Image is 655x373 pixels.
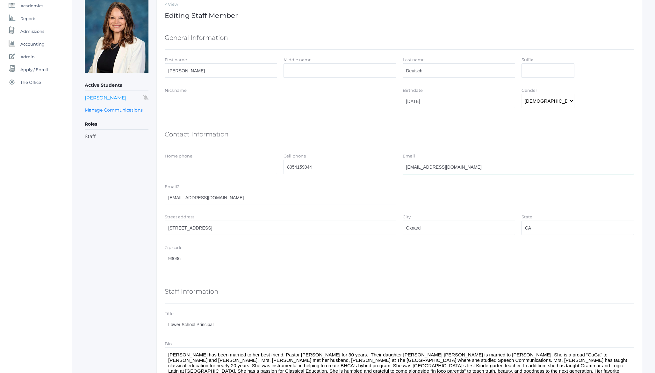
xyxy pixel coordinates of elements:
[165,32,228,43] h5: General Information
[165,311,174,316] label: Title
[165,12,634,19] h1: Editing Staff Member
[284,153,306,158] label: Cell phone
[85,95,126,101] a: [PERSON_NAME]
[20,63,48,76] span: Apply / Enroll
[165,341,172,346] label: Bio
[165,88,187,93] label: Nickname
[20,12,36,25] span: Reports
[20,38,45,50] span: Accounting
[284,57,312,62] label: Middle name
[85,80,148,91] h5: Active Students
[522,214,532,219] label: State
[85,119,148,130] h5: Roles
[522,57,533,62] label: Suffix
[20,50,35,63] span: Admin
[85,106,143,114] a: Manage Communications
[522,88,537,93] label: Gender
[403,88,423,93] label: Birthdate
[403,57,425,62] label: Last name
[165,245,183,250] label: Zip code
[165,57,187,62] label: First name
[165,153,192,158] label: Home phone
[403,153,415,158] label: Email
[85,133,148,140] li: Staff
[165,286,218,297] h5: Staff Information
[403,214,411,219] label: City
[165,1,634,8] a: < View
[165,184,179,189] label: Email2
[165,129,228,140] h5: Contact Information
[20,25,44,38] span: Admissions
[20,76,41,89] span: The Office
[143,95,148,100] i: Does not receive communications for this student
[165,214,194,219] label: Street address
